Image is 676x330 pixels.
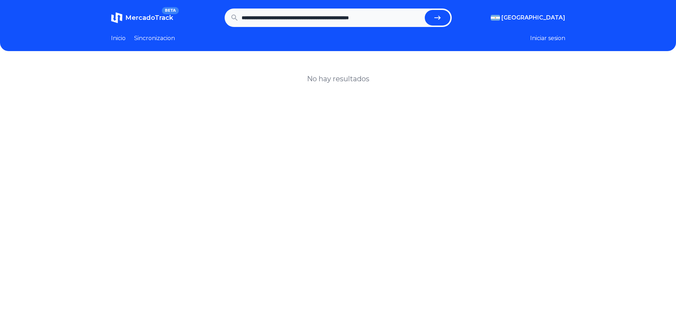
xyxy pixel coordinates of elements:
[162,7,178,14] span: BETA
[125,14,173,22] span: MercadoTrack
[111,34,126,43] a: Inicio
[134,34,175,43] a: Sincronizacion
[307,74,369,84] h1: No hay resultados
[111,12,122,23] img: MercadoTrack
[491,15,500,21] img: Argentina
[491,13,565,22] button: [GEOGRAPHIC_DATA]
[501,13,565,22] span: [GEOGRAPHIC_DATA]
[530,34,565,43] button: Iniciar sesion
[111,12,173,23] a: MercadoTrackBETA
